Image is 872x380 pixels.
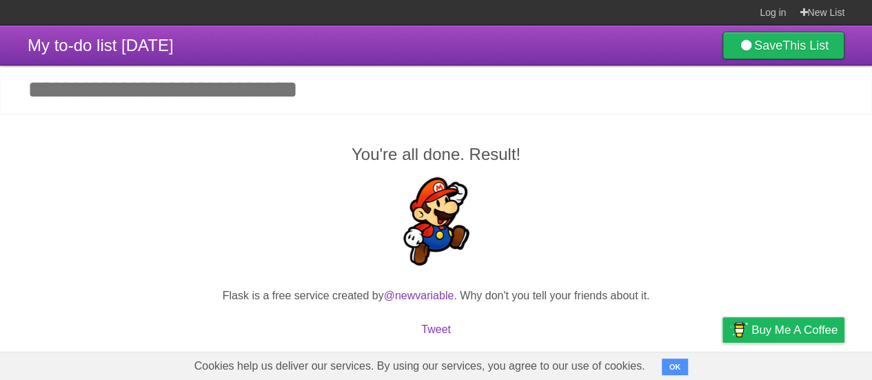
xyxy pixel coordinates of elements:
span: Cookies help us deliver our services. By using our services, you agree to our use of cookies. [181,352,659,380]
span: Buy me a coffee [751,318,838,342]
button: OK [662,359,689,375]
a: Buy me a coffee [722,317,844,343]
img: Super Mario [392,177,480,266]
a: Tweet [421,323,451,335]
a: @newvariable [384,290,454,301]
a: SaveThis List [722,32,844,59]
p: Flask is a free service created by . Why don't you tell your friends about it. [28,288,844,304]
span: My to-do list [DATE] [28,36,174,54]
h2: You're all done. Result! [28,142,844,167]
b: This List [782,39,829,52]
img: Buy me a coffee [729,318,748,341]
